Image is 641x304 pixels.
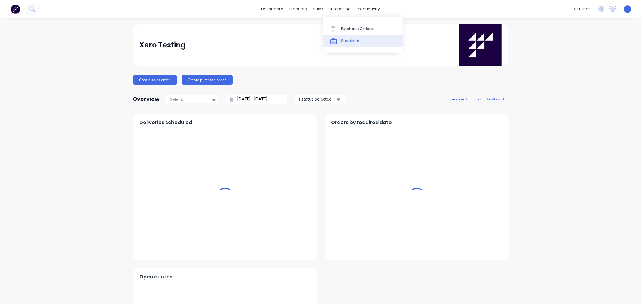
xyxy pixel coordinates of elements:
[139,273,172,281] span: Open quotes
[354,5,383,14] div: productivity
[295,95,346,104] button: 4 status selected
[331,119,392,126] span: Orders by required date
[341,38,359,44] div: Suppliers
[323,23,403,35] a: Purchase Orders
[258,5,286,14] a: dashboard
[459,24,502,66] img: Xero Testing
[139,39,186,51] div: Xero Testing
[139,119,192,126] span: Deliveries scheduled
[448,95,471,103] button: add card
[475,95,508,103] button: edit dashboard
[571,5,594,14] div: settings
[133,75,177,85] button: Create sales order
[182,75,233,85] button: Create purchase order
[626,6,630,12] span: PL
[323,35,403,47] a: Suppliers
[298,96,336,102] div: 4 status selected
[11,5,20,14] img: Factory
[310,5,326,14] div: sales
[133,93,160,105] div: Overview
[286,5,310,14] div: products
[341,26,373,32] div: Purchase Orders
[326,5,354,14] div: purchasing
